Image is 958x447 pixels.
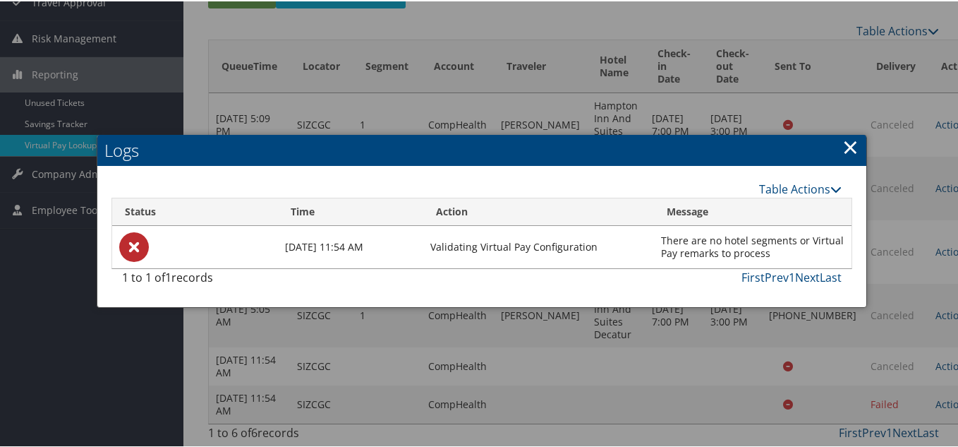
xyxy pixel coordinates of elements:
[423,225,654,267] td: Validating Virtual Pay Configuration
[820,268,842,284] a: Last
[97,133,867,165] h2: Logs
[759,180,842,196] a: Table Actions
[795,268,820,284] a: Next
[278,225,423,267] td: [DATE] 11:54 AM
[278,197,423,225] th: Time: activate to sort column ascending
[741,268,765,284] a: First
[165,268,171,284] span: 1
[654,225,851,267] td: There are no hotel segments or Virtual Pay remarks to process
[842,131,859,160] a: Close
[112,197,279,225] th: Status: activate to sort column ascending
[122,268,286,292] div: 1 to 1 of records
[423,197,654,225] th: Action: activate to sort column ascending
[765,268,789,284] a: Prev
[789,268,795,284] a: 1
[654,197,851,225] th: Message: activate to sort column ascending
